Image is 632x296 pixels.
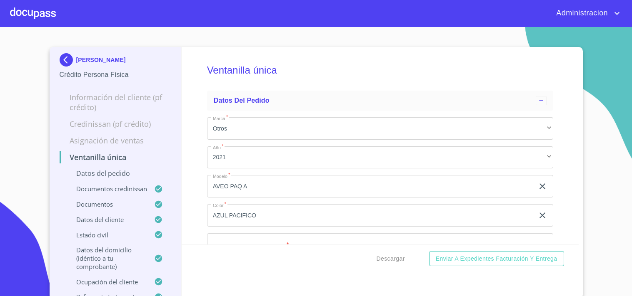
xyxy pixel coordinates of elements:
p: Crédito Persona Física [60,70,172,80]
div: 2021 [207,146,553,169]
span: Descargar [377,254,405,264]
p: Asignación de Ventas [60,136,172,146]
div: [PERSON_NAME] [60,53,172,70]
p: Datos del cliente [60,215,155,224]
p: Datos del domicilio (idéntico a tu comprobante) [60,246,155,271]
p: Documentos [60,200,155,208]
button: account of current user [550,7,622,20]
p: Ocupación del Cliente [60,278,155,286]
p: Información del cliente (PF crédito) [60,92,172,112]
p: [PERSON_NAME] [76,57,126,63]
div: Datos del pedido [207,91,553,111]
span: Datos del pedido [214,97,270,104]
span: Administracion [550,7,612,20]
p: Estado civil [60,231,155,239]
p: Credinissan (PF crédito) [60,119,172,129]
button: Descargar [373,251,408,266]
h5: Ventanilla única [207,53,553,87]
div: Otros [207,117,553,140]
p: Documentos CrediNissan [60,185,155,193]
button: clear input [537,210,547,220]
p: Ventanilla única [60,152,172,162]
span: Enviar a Expedientes Facturación y Entrega [436,254,557,264]
img: Docupass spot blue [60,53,76,67]
button: clear input [537,181,547,191]
p: Datos del pedido [60,169,172,178]
button: Enviar a Expedientes Facturación y Entrega [429,251,564,266]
